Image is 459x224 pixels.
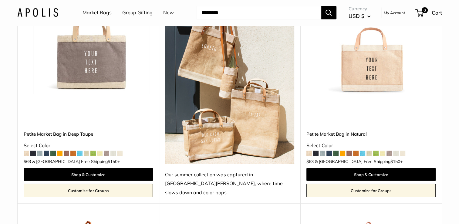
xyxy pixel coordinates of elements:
[17,8,58,17] img: Apolis
[83,8,112,17] a: Market Bags
[421,7,427,13] span: 0
[165,170,294,198] div: Our summer collection was captured in [GEOGRAPHIC_DATA][PERSON_NAME], where time slows down and c...
[306,141,436,150] div: Select Color
[321,6,336,19] button: Search
[432,9,442,16] span: Cart
[416,8,442,18] a: 0 Cart
[306,168,436,181] a: Shop & Customize
[24,168,153,181] a: Shop & Customize
[306,184,436,197] a: Customize for Groups
[306,131,436,137] a: Petite Market Bag in Natural
[384,9,405,16] a: My Account
[349,11,371,21] button: USD $
[24,131,153,137] a: Petite Market Bag in Deep Taupe
[24,159,31,164] span: $63
[306,159,314,164] span: $63
[163,8,174,17] a: New
[122,8,153,17] a: Group Gifting
[390,159,400,164] span: $150
[349,5,371,13] span: Currency
[197,6,321,19] input: Search...
[315,159,403,164] span: & [GEOGRAPHIC_DATA] Free Shipping +
[24,184,153,197] a: Customize for Groups
[349,13,364,19] span: USD $
[24,141,153,150] div: Select Color
[32,159,120,164] span: & [GEOGRAPHIC_DATA] Free Shipping +
[108,159,117,164] span: $150
[5,201,65,219] iframe: Sign Up via Text for Offers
